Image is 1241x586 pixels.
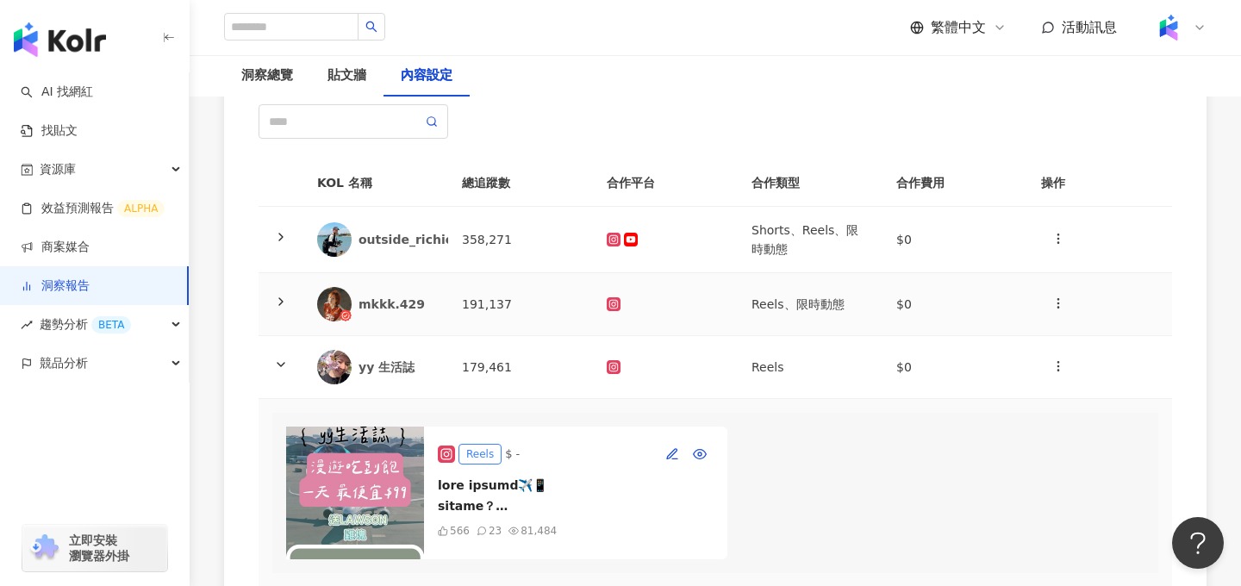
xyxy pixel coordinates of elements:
[931,18,986,37] span: 繁體中文
[505,446,520,463] div: $ -
[317,287,352,321] img: KOL Avatar
[738,159,882,207] th: 合作類型
[489,523,502,539] div: 23
[882,273,1027,336] td: $0
[448,159,593,207] th: 總追蹤數
[450,523,470,539] div: 566
[21,84,93,101] a: searchAI 找網紅
[69,533,129,564] span: 立即安裝 瀏覽器外掛
[1172,517,1224,569] iframe: Help Scout Beacon - Open
[286,427,424,559] img: post-image
[40,305,131,344] span: 趨勢分析
[21,122,78,140] a: 找貼文
[593,159,738,207] th: 合作平台
[521,523,557,539] div: 81,484
[359,231,453,248] div: outside_richie
[21,239,90,256] a: 商案媒合
[21,277,90,295] a: 洞察報告
[21,200,165,217] a: 效益預測報告ALPHA
[738,207,882,273] td: Shorts、Reels、限時動態
[1027,159,1172,207] th: 操作
[1152,11,1185,44] img: Kolr%20app%20icon%20%281%29.png
[738,336,882,399] td: Reels
[40,344,88,383] span: 競品分析
[303,159,448,207] th: KOL 名稱
[241,65,293,86] div: 洞察總覽
[448,336,593,399] td: 179,461
[359,358,434,376] div: yy 生活誌
[359,296,434,313] div: mkkk.429
[448,207,593,273] td: 358,271
[28,534,61,562] img: chrome extension
[40,150,76,189] span: 資源庫
[882,207,1027,273] td: $0
[21,319,33,331] span: rise
[448,273,593,336] td: 191,137
[317,222,352,257] img: KOL Avatar
[14,22,106,57] img: logo
[438,475,714,516] div: lore ipsumd✈️📱 sitame？ consec adipis elits doeiu @tempo 「incidi」 utlaboreet 💡doloremag 💡aliqua en...
[327,65,366,86] div: 貼文牆
[22,525,167,571] a: chrome extension立即安裝 瀏覽器外掛
[1062,19,1117,35] span: 活動訊息
[91,316,131,334] div: BETA
[458,444,502,464] div: Reels
[317,350,352,384] img: KOL Avatar
[401,65,452,86] div: 內容設定
[365,21,377,33] span: search
[882,159,1027,207] th: 合作費用
[738,273,882,336] td: Reels、限時動態
[882,336,1027,399] td: $0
